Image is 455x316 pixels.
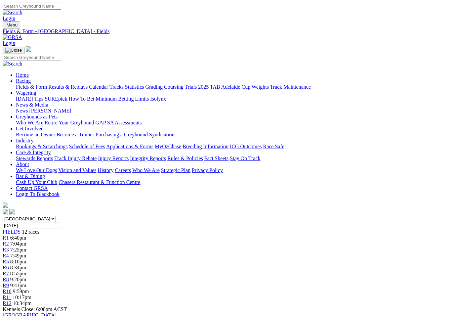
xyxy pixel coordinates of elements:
[3,222,61,229] input: Select date
[48,84,88,90] a: Results & Replays
[16,156,452,161] div: Care & Integrity
[10,271,26,276] span: 8:55pm
[58,167,96,173] a: Vision and Values
[3,3,61,10] input: Search
[16,173,45,179] a: Bar & Dining
[3,300,12,306] a: R12
[45,96,67,102] a: SUREpick
[167,156,203,161] a: Rules & Policies
[106,144,153,149] a: Applications & Forms
[69,144,105,149] a: Schedule of Fees
[270,84,311,90] a: Track Maintenance
[192,167,223,173] a: Privacy Policy
[3,229,21,235] a: FIELDS
[69,96,95,102] a: How To Bet
[10,259,26,264] span: 8:10pm
[263,144,284,149] a: Race Safe
[16,138,33,143] a: Industry
[7,23,18,27] span: Menu
[3,294,11,300] a: R11
[198,84,250,90] a: 2025 TAB Adelaide Cup
[161,167,190,173] a: Strategic Plan
[16,114,58,119] a: Greyhounds as Pets
[230,144,262,149] a: ICG Outcomes
[185,84,197,90] a: Trials
[150,96,166,102] a: Isolynx
[16,167,452,173] div: About
[3,253,9,258] a: R4
[3,247,9,252] a: R3
[54,156,97,161] a: Track Injury Rebate
[3,259,9,264] a: R5
[3,289,12,294] a: R10
[3,22,20,28] button: Toggle navigation
[16,102,48,108] a: News & Media
[9,209,15,214] img: twitter.svg
[3,306,67,312] span: Kennels Close: 6:00pm ACST
[252,84,269,90] a: Weights
[3,34,22,40] img: GRSA
[3,40,15,46] a: Login
[145,84,163,90] a: Grading
[16,144,452,150] div: Industry
[230,156,260,161] a: Stay On Track
[16,126,44,131] a: Get Involved
[29,108,71,113] a: [PERSON_NAME]
[16,179,452,185] div: Bar & Dining
[16,144,67,149] a: Bookings & Scratchings
[3,61,22,67] img: Search
[3,16,15,21] a: Login
[115,167,131,173] a: Careers
[16,185,48,191] a: Contact GRSA
[3,283,9,288] a: R9
[204,156,228,161] a: Fact Sheets
[16,96,43,102] a: [DATE] Tips
[10,235,26,241] span: 6:40pm
[3,277,9,282] span: R8
[3,265,9,270] a: R6
[3,271,9,276] a: R7
[10,283,26,288] span: 9:41pm
[57,132,94,137] a: Become a Trainer
[16,120,452,126] div: Greyhounds as Pets
[16,132,55,137] a: Become an Owner
[96,96,149,102] a: Minimum Betting Limits
[13,300,32,306] span: 10:34pm
[16,108,452,114] div: News & Media
[10,265,26,270] span: 8:34pm
[16,161,29,167] a: About
[5,48,22,53] img: Close
[16,156,53,161] a: Stewards Reports
[96,132,148,137] a: Purchasing a Greyhound
[13,294,31,300] span: 10:17pm
[3,209,8,214] img: facebook.svg
[155,144,181,149] a: MyOzChase
[3,241,9,247] span: R2
[16,108,28,113] a: News
[132,167,160,173] a: Who We Are
[45,120,94,125] a: Retire Your Greyhound
[59,179,140,185] a: Chasers Restaurant & Function Centre
[16,191,60,197] a: Login To Blackbook
[98,156,129,161] a: Injury Reports
[10,253,26,258] span: 7:49pm
[10,247,26,252] span: 7:25pm
[3,47,24,54] button: Toggle navigation
[16,150,51,155] a: Care & Integrity
[130,156,166,161] a: Integrity Reports
[10,241,26,247] span: 7:04pm
[16,167,57,173] a: We Love Our Dogs
[3,235,9,241] a: R1
[109,84,124,90] a: Tracks
[22,229,39,235] span: 12 races
[3,203,8,208] img: logo-grsa-white.png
